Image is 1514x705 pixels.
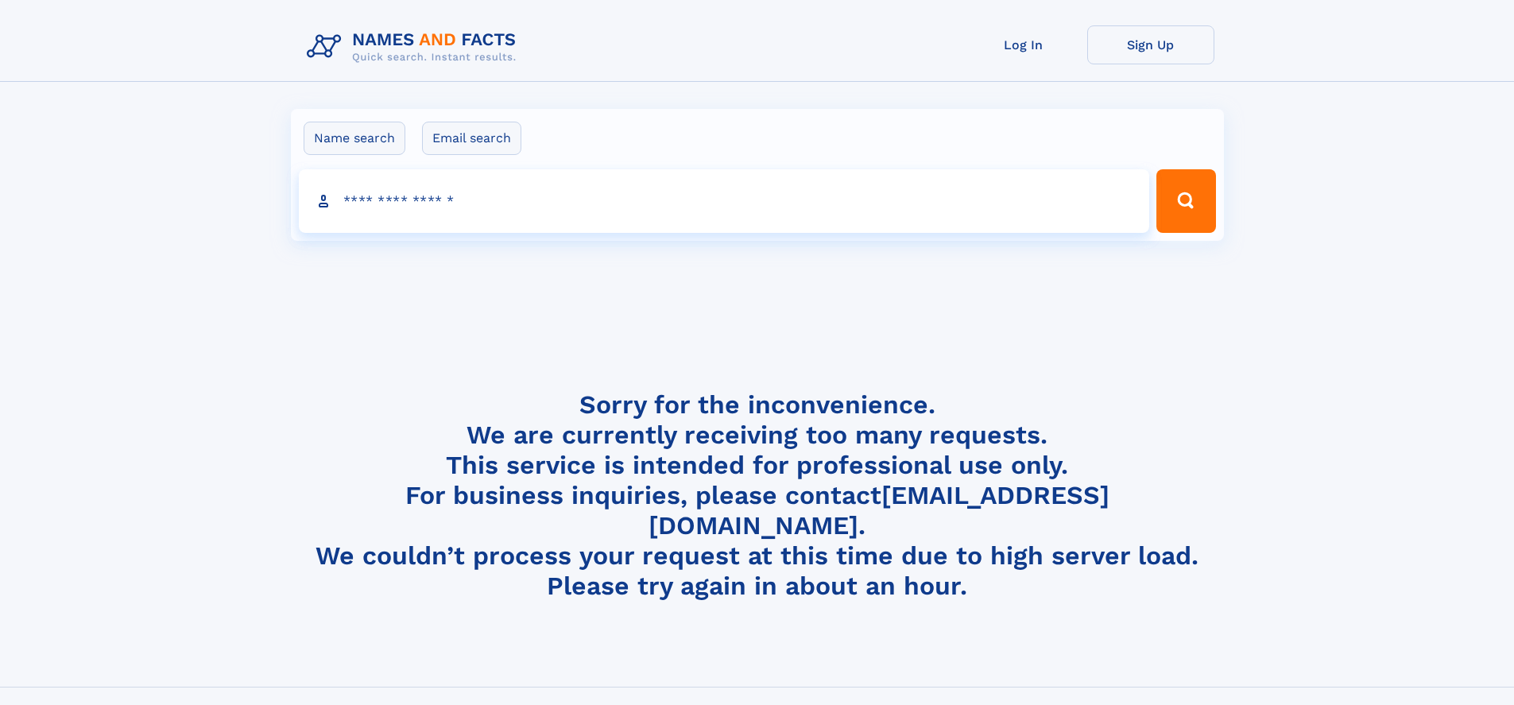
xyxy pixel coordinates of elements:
[1156,169,1215,233] button: Search Button
[649,480,1109,540] a: [EMAIL_ADDRESS][DOMAIN_NAME]
[300,389,1214,602] h4: Sorry for the inconvenience. We are currently receiving too many requests. This service is intend...
[422,122,521,155] label: Email search
[304,122,405,155] label: Name search
[960,25,1087,64] a: Log In
[299,169,1150,233] input: search input
[1087,25,1214,64] a: Sign Up
[300,25,529,68] img: Logo Names and Facts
